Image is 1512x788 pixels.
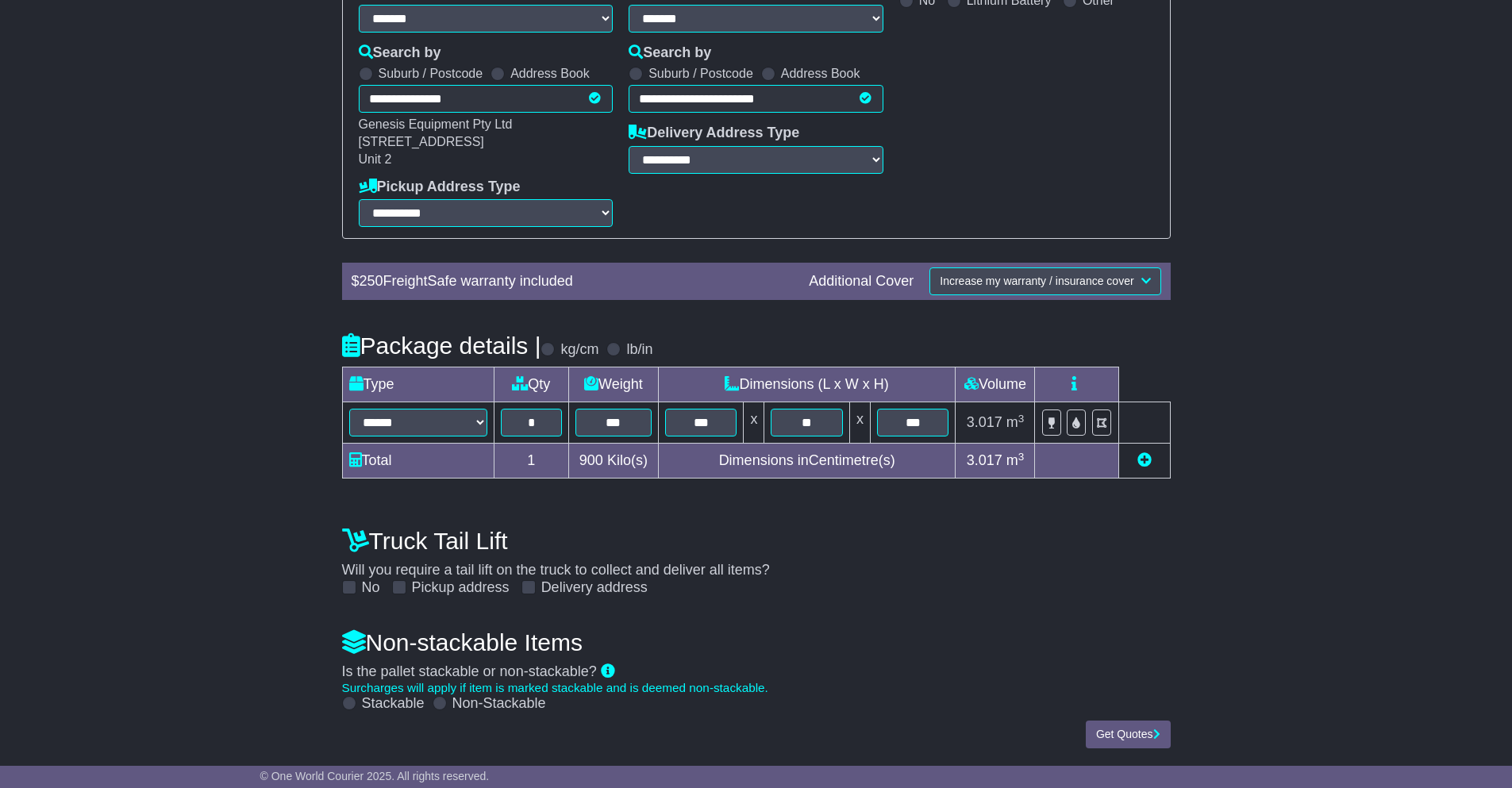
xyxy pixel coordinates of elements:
label: Delivery address [541,579,648,597]
td: Type [342,367,494,402]
label: Non-Stackable [452,695,546,713]
label: No [362,579,380,597]
h4: Truck Tail Lift [342,528,1171,554]
label: lb/in [626,341,652,359]
span: © One World Courier 2025. All rights reserved. [260,770,490,782]
span: m [1006,414,1025,430]
span: Is the pallet stackable or non-stackable? [342,663,597,679]
td: Dimensions (L x W x H) [658,367,956,402]
td: Kilo(s) [568,444,658,479]
span: 3.017 [967,414,1002,430]
div: Will you require a tail lift on the truck to collect and deliver all items? [334,519,1179,597]
label: Delivery Address Type [629,125,799,142]
sup: 3 [1018,451,1025,463]
h4: Non-stackable Items [342,629,1171,655]
button: Increase my warranty / insurance cover [929,267,1160,295]
div: Additional Cover [801,273,921,290]
td: Qty [494,367,568,402]
div: Surcharges will apply if item is marked stackable and is deemed non-stackable. [342,681,1171,695]
td: Volume [956,367,1035,402]
span: m [1006,452,1025,468]
span: Increase my warranty / insurance cover [940,275,1133,287]
label: Suburb / Postcode [379,66,483,81]
span: 900 [579,452,603,468]
label: Search by [629,44,711,62]
label: Search by [359,44,441,62]
label: Stackable [362,695,425,713]
span: 3.017 [967,452,1002,468]
td: Total [342,444,494,479]
td: x [744,402,764,444]
td: 1 [494,444,568,479]
label: Address Book [510,66,590,81]
span: Unit 2 [359,152,392,166]
div: $ FreightSafe warranty included [344,273,802,290]
span: Genesis Equipment Pty Ltd [359,117,513,131]
label: Suburb / Postcode [648,66,753,81]
td: Dimensions in Centimetre(s) [658,444,956,479]
span: 250 [360,273,383,289]
label: Address Book [781,66,860,81]
sup: 3 [1018,413,1025,425]
label: Pickup address [412,579,510,597]
td: Weight [568,367,658,402]
label: kg/cm [560,341,598,359]
label: Pickup Address Type [359,179,521,196]
a: Add new item [1137,452,1152,468]
h4: Package details | [342,332,541,359]
span: [STREET_ADDRESS] [359,135,484,148]
button: Get Quotes [1086,721,1171,748]
td: x [849,402,870,444]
